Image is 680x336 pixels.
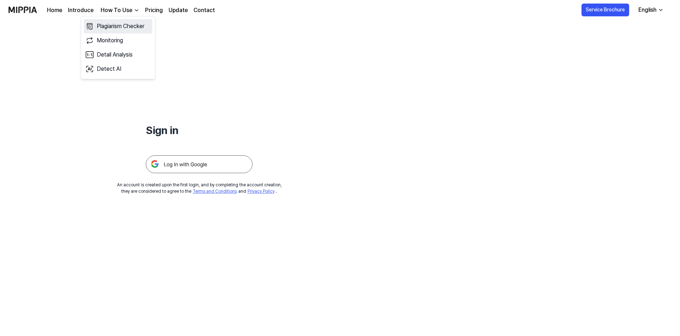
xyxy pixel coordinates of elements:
[633,3,668,17] button: English
[193,6,215,15] a: Contact
[84,48,152,62] a: Detail Analysis
[581,4,629,16] button: Service Brochure
[637,6,658,14] div: English
[99,6,139,15] button: How To Use
[193,189,237,194] a: Terms and Conditions
[146,155,253,173] img: 구글 로그인 버튼
[68,6,94,15] a: Introduce
[169,6,188,15] a: Update
[146,122,253,138] h1: Sign in
[248,189,275,194] a: Privacy Policy
[117,182,282,194] div: An account is created upon the first login, and by completing the account creation, they are cons...
[99,6,134,15] div: How To Use
[47,6,62,15] a: Home
[145,6,163,15] a: Pricing
[84,19,152,33] a: Plagiarism Checker
[84,33,152,48] a: Monitoring
[84,62,152,76] a: Detect AI
[134,7,139,13] img: down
